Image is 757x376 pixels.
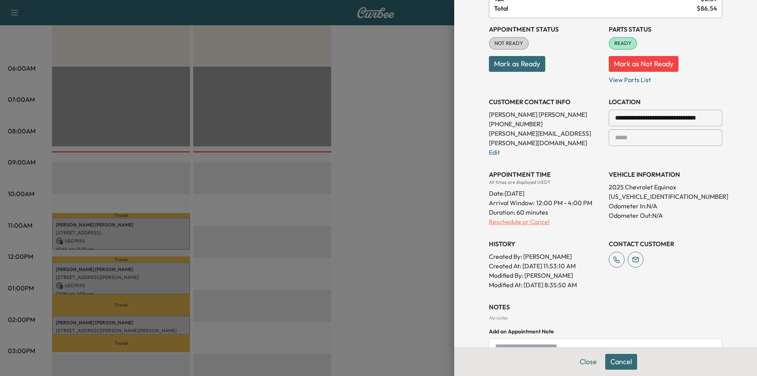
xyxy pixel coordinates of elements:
[610,39,636,47] span: READY
[609,201,722,211] p: Odometer In: N/A
[697,4,717,13] span: $ 86.54
[489,280,602,290] p: Modified At : [DATE] 8:35:50 AM
[489,24,602,34] h3: Appointment Status
[489,148,500,156] a: Edit
[609,211,722,220] p: Odometer Out: N/A
[489,315,722,321] div: No notes
[609,72,722,84] p: View Parts List
[609,170,722,179] h3: VEHICLE INFORMATION
[609,192,722,201] p: [US_VEHICLE_IDENTIFICATION_NUMBER]
[489,261,602,271] p: Created At : [DATE] 11:53:10 AM
[489,110,602,119] p: [PERSON_NAME] [PERSON_NAME]
[489,56,545,72] button: Mark as Ready
[494,4,697,13] span: Total
[489,119,602,129] p: [PHONE_NUMBER]
[489,97,602,107] h3: CUSTOMER CONTACT INFO
[489,170,602,179] h3: APPOINTMENT TIME
[489,217,602,226] p: Reschedule or Cancel
[489,252,602,261] p: Created By : [PERSON_NAME]
[609,56,679,72] button: Mark as Not Ready
[489,198,602,208] p: Arrival Window:
[609,24,722,34] h3: Parts Status
[490,39,528,47] span: NOT READY
[609,97,722,107] h3: LOCATION
[489,239,602,249] h3: History
[574,354,602,370] button: Close
[536,198,592,208] span: 12:00 PM - 4:00 PM
[489,271,602,280] p: Modified By : [PERSON_NAME]
[605,354,637,370] button: Cancel
[489,185,602,198] div: Date: [DATE]
[489,129,602,148] p: [PERSON_NAME][EMAIL_ADDRESS][PERSON_NAME][DOMAIN_NAME]
[489,179,602,185] div: All times are displayed in EDT
[489,302,722,312] h3: NOTES
[489,327,722,335] h4: Add an Appointment Note
[609,182,722,192] p: 2025 Chevrolet Equinox
[489,208,602,217] p: Duration: 60 minutes
[609,239,722,249] h3: CONTACT CUSTOMER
